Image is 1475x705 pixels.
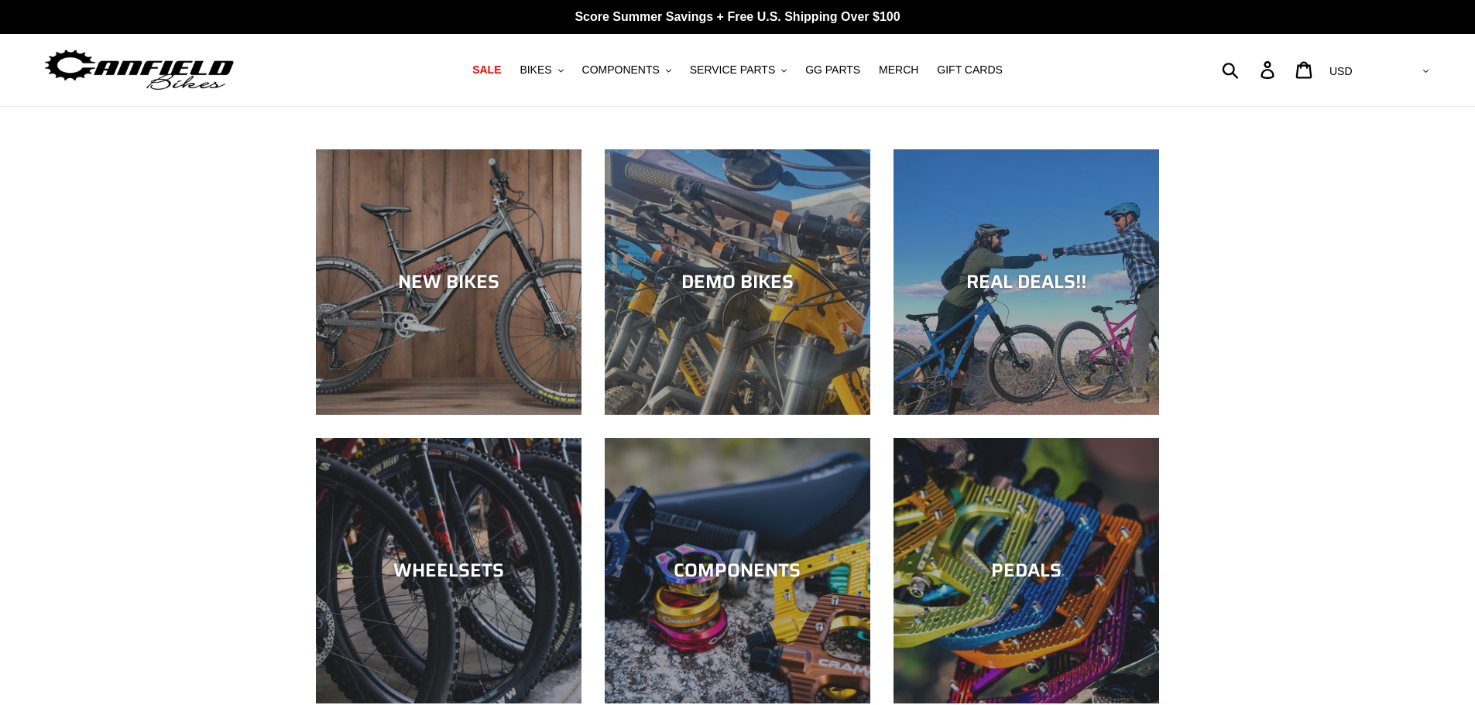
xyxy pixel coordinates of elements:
[690,63,775,77] span: SERVICE PARTS
[605,271,870,293] div: DEMO BIKES
[316,560,581,582] div: WHEELSETS
[316,271,581,293] div: NEW BIKES
[316,149,581,415] a: NEW BIKES
[682,60,794,80] button: SERVICE PARTS
[605,560,870,582] div: COMPONENTS
[805,63,860,77] span: GG PARTS
[894,271,1159,293] div: REAL DEALS!!
[472,63,501,77] span: SALE
[937,63,1003,77] span: GIFT CARDS
[605,149,870,415] a: DEMO BIKES
[894,438,1159,703] a: PEDALS
[43,46,236,94] img: Canfield Bikes
[520,63,551,77] span: BIKES
[929,60,1010,80] a: GIFT CARDS
[871,60,926,80] a: MERCH
[316,438,581,703] a: WHEELSETS
[894,149,1159,415] a: REAL DEALS!!
[605,438,870,703] a: COMPONENTS
[1230,53,1270,87] input: Search
[575,60,679,80] button: COMPONENTS
[465,60,509,80] a: SALE
[798,60,868,80] a: GG PARTS
[894,560,1159,582] div: PEDALS
[512,60,571,80] button: BIKES
[582,63,660,77] span: COMPONENTS
[879,63,918,77] span: MERCH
